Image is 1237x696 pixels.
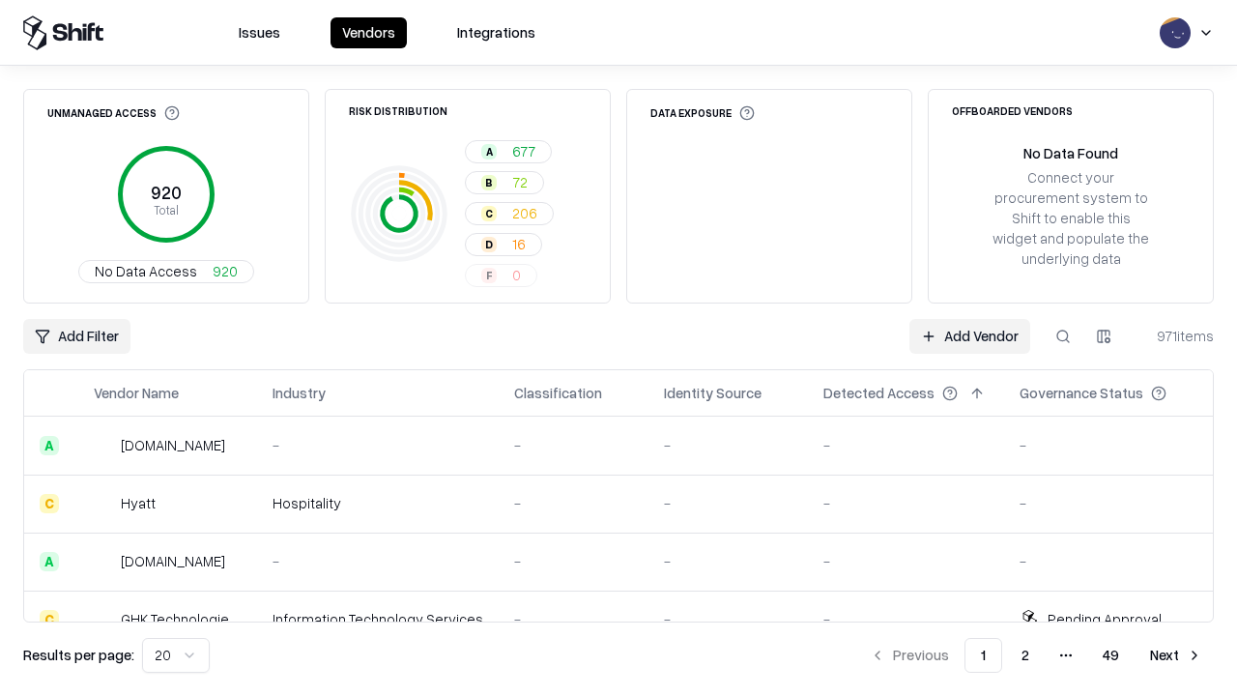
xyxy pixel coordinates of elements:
[664,435,792,455] div: -
[909,319,1030,354] a: Add Vendor
[664,383,762,403] div: Identity Source
[1020,493,1197,513] div: -
[664,493,792,513] div: -
[650,105,755,121] div: Data Exposure
[1023,143,1118,163] div: No Data Found
[1006,638,1045,673] button: 2
[514,493,633,513] div: -
[154,202,179,217] tspan: Total
[481,175,497,190] div: B
[273,435,483,455] div: -
[227,17,292,48] button: Issues
[23,645,134,665] p: Results per page:
[512,203,537,223] span: 206
[94,383,179,403] div: Vendor Name
[47,105,180,121] div: Unmanaged Access
[514,383,602,403] div: Classification
[273,551,483,571] div: -
[991,167,1151,270] div: Connect your procurement system to Shift to enable this widget and populate the underlying data
[94,494,113,513] img: Hyatt
[823,383,935,403] div: Detected Access
[78,260,254,283] button: No Data Access920
[1087,638,1135,673] button: 49
[1020,383,1143,403] div: Governance Status
[465,202,554,225] button: C206
[331,17,407,48] button: Vendors
[213,261,238,281] span: 920
[95,261,197,281] span: No Data Access
[823,609,989,629] div: -
[465,233,542,256] button: D16
[40,552,59,571] div: A
[964,638,1002,673] button: 1
[952,105,1073,116] div: Offboarded Vendors
[664,551,792,571] div: -
[1020,551,1197,571] div: -
[512,172,528,192] span: 72
[446,17,547,48] button: Integrations
[94,436,113,455] img: intrado.com
[349,105,447,116] div: Risk Distribution
[1020,435,1197,455] div: -
[273,609,483,629] div: Information Technology Services
[1048,609,1162,629] div: Pending Approval
[823,493,989,513] div: -
[1136,326,1214,346] div: 971 items
[465,140,552,163] button: A677
[858,638,1214,673] nav: pagination
[121,435,225,455] div: [DOMAIN_NAME]
[481,237,497,252] div: D
[514,435,633,455] div: -
[94,610,113,629] img: GHK Technologies Inc.
[23,319,130,354] button: Add Filter
[1138,638,1214,673] button: Next
[512,141,535,161] span: 677
[121,551,225,571] div: [DOMAIN_NAME]
[823,551,989,571] div: -
[514,609,633,629] div: -
[40,610,59,629] div: C
[121,609,242,629] div: GHK Technologies Inc.
[273,383,326,403] div: Industry
[465,171,544,194] button: B72
[94,552,113,571] img: primesec.co.il
[512,234,526,254] span: 16
[514,551,633,571] div: -
[664,609,792,629] div: -
[481,144,497,159] div: A
[151,182,182,203] tspan: 920
[121,493,156,513] div: Hyatt
[823,435,989,455] div: -
[40,494,59,513] div: C
[481,206,497,221] div: C
[273,493,483,513] div: Hospitality
[40,436,59,455] div: A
